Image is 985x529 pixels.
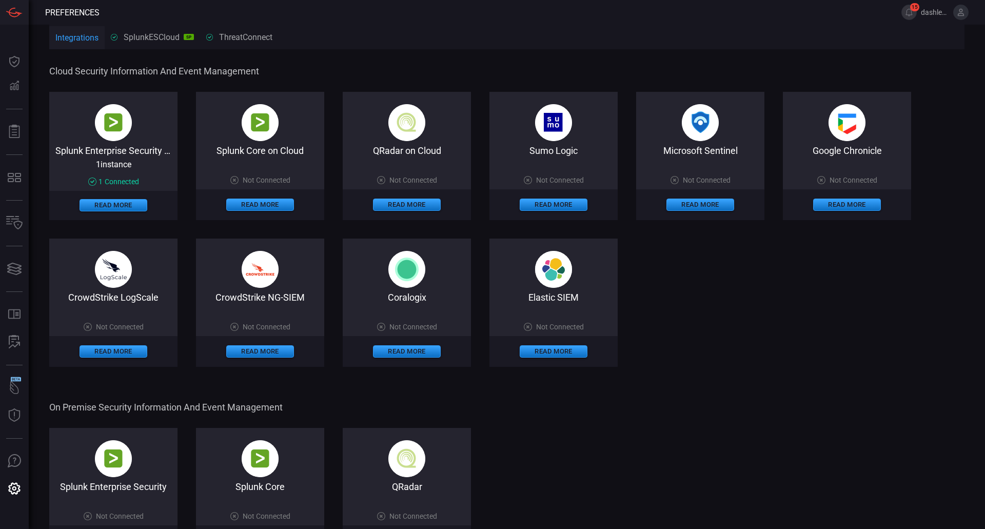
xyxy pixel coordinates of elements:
button: Reports [2,120,27,144]
span: 15 [910,3,919,11]
span: Not Connected [536,176,584,184]
span: Not Connected [96,323,144,331]
button: Inventory [2,211,27,236]
span: 1 instance [96,160,131,169]
span: dashley.[PERSON_NAME] [921,8,949,16]
span: Not Connected [243,323,290,331]
span: Not Connected [830,176,877,184]
button: Read More [80,345,147,358]
div: SplunkESCloud [111,32,194,42]
button: Ask Us A Question [2,449,27,474]
button: Threat Intelligence [2,403,27,428]
div: Splunk Core [196,481,324,492]
img: splunk-B-AX9-PE.png [95,440,132,477]
img: splunk-B-AX9-PE.png [242,440,279,477]
img: crowdstrike_falcon-DF2rzYKc.png [242,251,279,288]
img: google_chronicle-BEvpeoLq.png [829,104,865,141]
span: Cloud Security Information and Event Management [49,66,962,76]
div: Sumo Logic [489,145,618,156]
img: svg+xml,%3c [535,251,572,288]
span: Preferences [45,8,100,17]
span: Not Connected [243,176,290,184]
button: Read More [226,345,294,358]
div: Google Chronicle [783,145,911,156]
img: qradar_on_cloud-CqUPbAk2.png [388,440,425,477]
div: 1 [88,178,139,186]
span: Not Connected [389,512,437,520]
div: Splunk Enterprise Security on Cloud [49,145,178,155]
div: Microsoft Sentinel [636,145,764,156]
div: Elastic SIEM [489,292,618,303]
button: Read More [373,345,441,358]
span: Not Connected [96,512,144,520]
img: splunk-B-AX9-PE.png [95,104,132,141]
div: CrowdStrike LogScale [49,292,178,303]
button: Read More [373,199,441,211]
div: Splunk Enterprise Security [49,481,178,492]
button: Read More [80,199,147,211]
button: Read More [520,199,587,211]
button: Integrations [49,26,105,51]
button: Read More [813,199,881,211]
span: Not Connected [536,323,584,331]
button: ThreatConnect [200,25,293,49]
img: svg%3e [388,251,425,288]
img: splunk-B-AX9-PE.png [242,104,279,141]
span: Not Connected [683,176,731,184]
button: Detections [2,74,27,99]
div: QRadar [343,481,471,492]
div: CrowdStrike NG-SIEM [196,292,324,303]
button: Rule Catalog [2,302,27,327]
span: Not Connected [389,176,437,184]
button: Dashboard [2,49,27,74]
div: ThreatConnect [206,32,287,42]
span: On Premise Security Information and Event Management [49,402,962,413]
button: 15 [901,5,917,20]
button: Read More [666,199,734,211]
button: Cards [2,257,27,281]
div: Coralogix [343,292,471,303]
span: Not Connected [243,512,290,520]
img: qradar_on_cloud-CqUPbAk2.png [388,104,425,141]
div: Splunk Core on Cloud [196,145,324,156]
div: QRadar on Cloud [343,145,471,156]
button: Preferences [2,477,27,501]
img: crowdstrike_logscale-Dv7WlQ1M.png [95,251,132,288]
button: Read More [226,199,294,211]
button: MITRE - Detection Posture [2,165,27,190]
span: Connected [105,178,139,186]
button: Wingman [2,376,27,400]
button: ALERT ANALYSIS [2,330,27,355]
div: SP [184,34,194,40]
span: Not Connected [389,323,437,331]
img: sumo_logic-BhVDPgcO.png [535,104,572,141]
button: Read More [520,345,587,358]
button: SplunkESCloudSP [105,25,200,49]
img: microsoft_sentinel-DmoYopBN.png [682,104,719,141]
